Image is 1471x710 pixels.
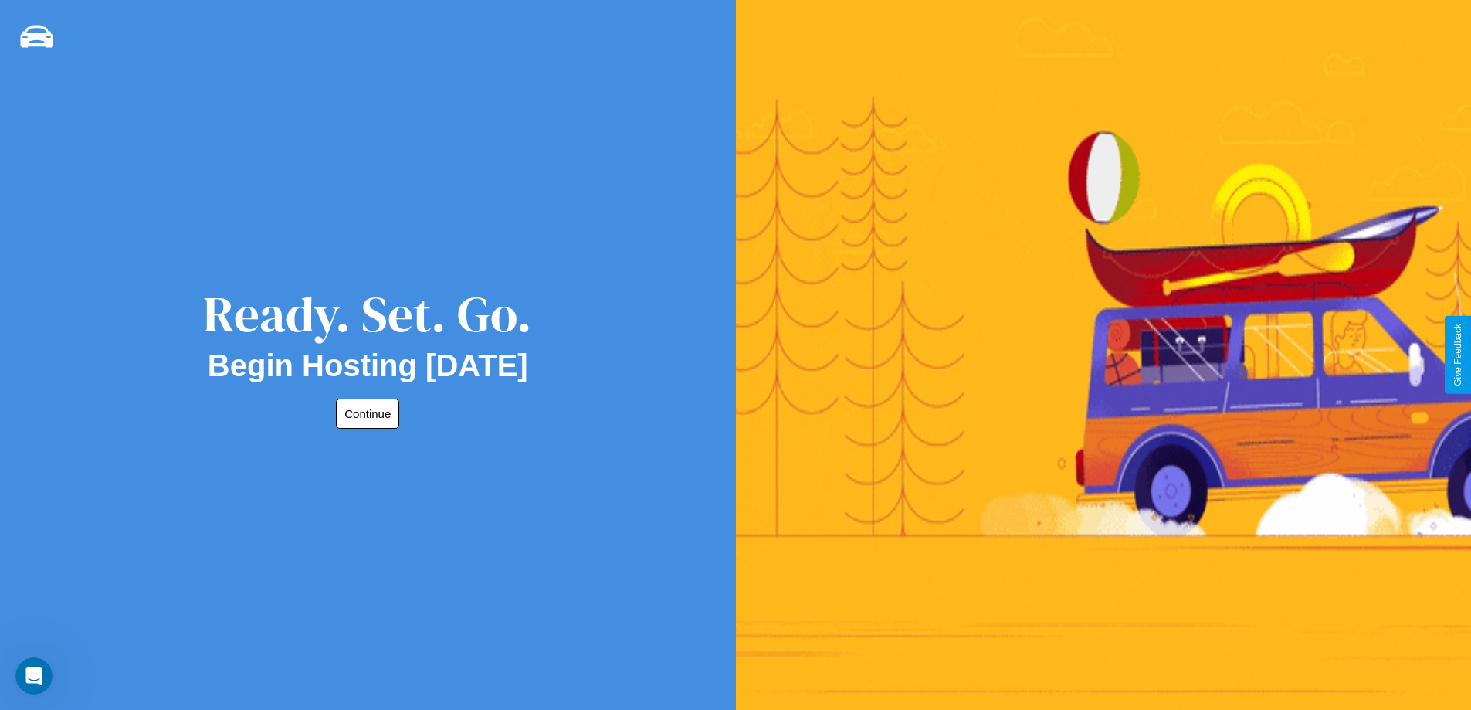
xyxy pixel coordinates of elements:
div: Ready. Set. Go. [203,280,532,348]
div: Give Feedback [1452,324,1463,386]
button: Continue [336,399,399,429]
iframe: Intercom live chat [15,657,53,695]
h2: Begin Hosting [DATE] [208,348,528,383]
